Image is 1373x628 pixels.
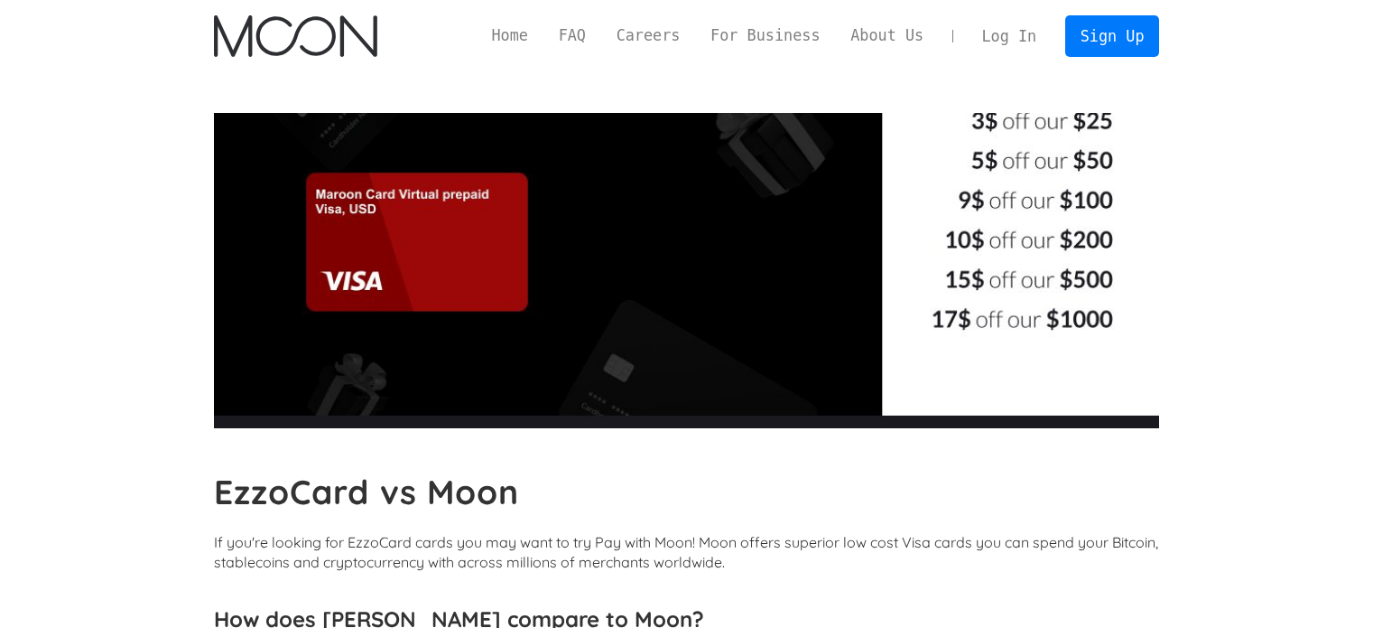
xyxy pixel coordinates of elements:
[601,24,695,47] a: Careers
[835,24,939,47] a: About Us
[214,15,377,57] img: Moon Logo
[695,24,835,47] a: For Business
[214,471,520,512] b: EzzoCard vs Moon
[214,532,1160,572] p: If you're looking for EzzoCard cards you may want to try Pay with Moon! Moon offers superior low ...
[214,15,377,57] a: home
[543,24,601,47] a: FAQ
[477,24,543,47] a: Home
[1065,15,1159,56] a: Sign Up
[967,16,1052,56] a: Log In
